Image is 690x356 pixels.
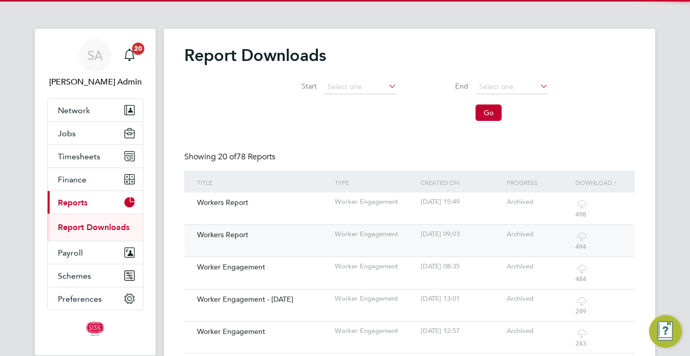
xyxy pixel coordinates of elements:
[58,248,83,258] span: Payroll
[47,76,143,88] span: Sisk Admin
[48,287,143,310] button: Preferences
[58,222,130,232] a: Report Downloads
[35,29,156,355] nav: Main navigation
[58,198,88,207] span: Reports
[48,168,143,191] button: Finance
[48,214,143,241] div: Reports
[324,80,397,94] input: Select one
[58,129,76,138] span: Jobs
[332,322,418,341] div: Worker Engagement
[48,191,143,214] button: Reports
[195,193,332,212] div: Workers Report
[418,171,504,194] div: Created On
[195,257,332,277] div: Worker Engagement
[47,39,143,88] a: SA[PERSON_NAME] Admin
[218,152,236,162] span: 20 of
[195,289,332,309] div: Worker Engagement - [DATE]
[48,122,143,144] button: Jobs
[649,315,682,348] button: Engage Resource Center
[48,145,143,167] button: Timesheets
[184,152,277,162] div: Showing
[418,225,504,244] div: [DATE] 09:03
[332,193,418,212] div: Worker Engagement
[195,225,332,244] div: Workers Report
[504,193,573,212] div: Archived
[504,289,573,308] div: Archived
[88,49,103,62] span: SA
[271,81,317,91] label: Start
[476,80,548,94] input: Select one
[48,264,143,287] button: Schemes
[504,171,573,194] div: Progress
[575,210,586,219] span: 498
[48,99,143,121] button: Network
[575,242,586,251] span: 494
[195,322,332,341] div: Worker Engagement
[332,225,418,244] div: Worker Engagement
[58,271,91,281] span: Schemes
[418,289,504,308] div: [DATE] 13:01
[47,321,143,337] a: Go to home page
[184,45,635,66] h2: Report Downloads
[332,257,418,276] div: Worker Engagement
[195,171,332,194] div: Title
[58,175,87,184] span: Finance
[332,289,418,308] div: Worker Engagement
[504,257,573,276] div: Archived
[218,152,275,162] span: 78 Reports
[573,171,624,207] div: Download /
[575,339,586,348] span: 243
[418,322,504,341] div: [DATE] 12:57
[332,171,418,194] div: Type
[132,43,144,55] span: 20
[422,81,468,91] label: End
[85,321,105,337] img: johnsisk-logo-retina.png
[58,294,102,304] span: Preferences
[58,106,90,115] span: Network
[418,193,504,212] div: [DATE] 15:49
[575,307,586,316] span: 249
[575,275,586,283] span: 484
[575,192,598,200] span: # Rows
[504,322,573,341] div: Archived
[119,39,140,72] a: 20
[504,225,573,244] div: Archived
[48,241,143,264] button: Payroll
[418,257,504,276] div: [DATE] 08:35
[476,104,502,121] button: Go
[58,152,100,161] span: Timesheets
